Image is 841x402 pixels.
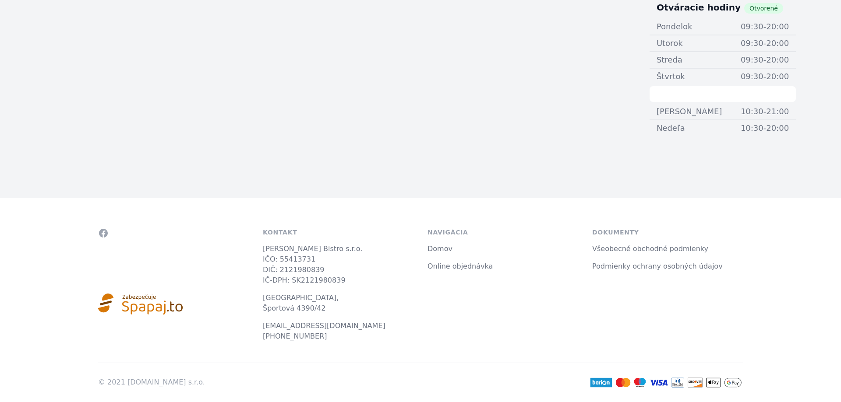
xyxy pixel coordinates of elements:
time: 09:30 [741,38,763,48]
a: [PHONE_NUMBER] [263,332,327,340]
span: Otvorené [744,3,783,14]
img: Platobné metódy [590,377,743,388]
div: - [741,88,789,100]
a: Online objednávka [428,262,493,270]
div: - [741,70,789,83]
div: - [741,37,789,49]
li: [PERSON_NAME] Bistro s.r.o. IČO: 55413731 DIČ: 2121980839 IČ-DPH: SK2121980839 [263,244,413,286]
img: Spapaj.to [98,294,183,315]
div: - [741,54,789,66]
div: - [741,21,789,33]
time: 10:30 [741,107,763,116]
div: - [741,122,789,134]
div: Štvrtok [657,70,741,83]
p: © 2021 [DOMAIN_NAME] s.r.o. [98,377,205,388]
time: 21:00 [766,89,789,98]
h3: Dokumenty [592,228,743,237]
h3: Kontakt [263,228,413,237]
div: Streda [657,54,741,66]
h3: Navigácia [428,228,578,237]
div: - [741,105,789,118]
time: 09:30 [741,72,763,81]
time: 20:00 [766,22,789,31]
time: 09:30 [741,89,763,98]
li: [GEOGRAPHIC_DATA], Športová 4390/42 [263,293,413,314]
a: Všeobecné obchodné podmienky [592,245,708,253]
div: Piatok [657,88,741,100]
time: 20:00 [766,72,789,81]
time: 10:30 [741,123,763,133]
time: 09:30 [741,55,763,64]
div: Pondelok [657,21,741,33]
time: 09:30 [741,22,763,31]
time: 20:00 [766,55,789,64]
p: Otváracie hodiny [643,1,803,14]
time: 20:00 [766,123,789,133]
time: 20:00 [766,38,789,48]
a: [EMAIL_ADDRESS][DOMAIN_NAME] [263,322,385,330]
time: 21:00 [766,107,789,116]
a: Domov [428,245,452,253]
div: Nedeľa [657,122,741,134]
div: Utorok [657,37,741,49]
a: Podmienky ochrany osobných údajov [592,262,723,270]
div: [PERSON_NAME] [657,105,741,118]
